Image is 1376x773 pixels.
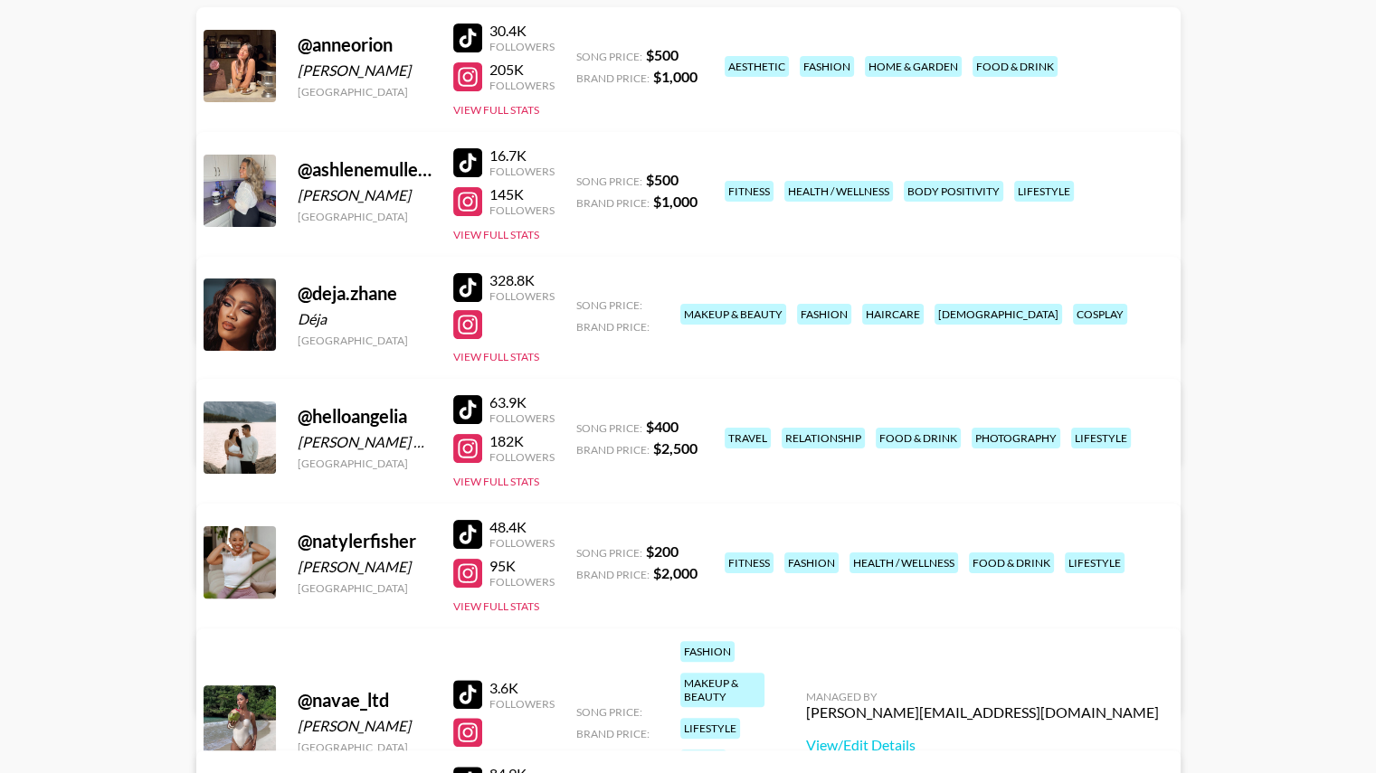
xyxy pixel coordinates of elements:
strong: $ 1,000 [653,193,697,210]
div: 16.7K [489,146,555,165]
div: Followers [489,289,555,303]
span: Song Price: [576,546,642,560]
div: 205K [489,61,555,79]
div: health / wellness [784,181,893,202]
div: [PERSON_NAME] [298,558,432,576]
div: 145K [489,185,555,203]
button: View Full Stats [453,103,539,117]
span: Brand Price: [576,196,650,210]
span: Brand Price: [576,320,650,334]
div: aesthetic [725,56,789,77]
div: 328.8K [489,271,555,289]
strong: $ 500 [646,46,679,63]
div: 63.9K [489,393,555,411]
strong: $ 500 [646,171,679,188]
div: Followers [489,575,555,589]
div: fashion [797,304,851,325]
div: food & drink [973,56,1058,77]
div: lifestyle [680,718,740,739]
div: fitness [725,552,773,573]
div: @ natylerfisher [298,530,432,552]
div: 182K [489,432,555,450]
button: View Full Stats [453,599,539,613]
span: Brand Price: [576,71,650,85]
div: Followers [489,79,555,92]
div: [PERSON_NAME] & [PERSON_NAME] [298,433,432,451]
div: fashion [680,641,735,662]
div: [PERSON_NAME] [298,186,432,204]
span: Brand Price: [576,443,650,457]
div: @ navae_ltd [298,689,432,712]
div: photography [972,428,1060,448]
div: Déja [298,310,432,328]
div: Followers [489,536,555,550]
div: [PERSON_NAME][EMAIL_ADDRESS][DOMAIN_NAME] [806,703,1159,721]
div: Followers [489,697,555,711]
div: body positivity [904,181,1003,202]
div: Managed By [806,690,1159,703]
div: @ helloangelia [298,405,432,428]
div: Followers [489,40,555,53]
div: haircare [862,304,924,325]
div: lifestyle [1065,552,1125,573]
div: food & drink [876,428,961,448]
button: View Full Stats [453,475,539,488]
div: relationship [782,428,865,448]
div: Followers [489,165,555,178]
div: health / wellness [849,552,958,573]
span: Brand Price: [576,727,650,740]
div: Followers [489,450,555,464]
div: home & garden [865,56,962,77]
span: Song Price: [576,421,642,435]
span: Song Price: [576,298,642,312]
strong: $ 200 [646,542,679,560]
div: food & drink [969,552,1054,573]
div: lifestyle [1014,181,1074,202]
strong: $ 1,000 [653,68,697,85]
a: View/Edit Details [806,736,1159,754]
div: makeup & beauty [680,673,764,707]
div: makeup & beauty [680,304,786,325]
div: @ anneorion [298,33,432,56]
div: cosplay [1073,304,1127,325]
div: [GEOGRAPHIC_DATA] [298,85,432,99]
div: [DEMOGRAPHIC_DATA] [935,304,1062,325]
span: Song Price: [576,174,642,188]
div: travel [725,428,771,448]
div: fashion [800,56,854,77]
div: @ ashlenemullens [298,158,432,181]
button: View Full Stats [453,350,539,363]
div: Followers [489,411,555,425]
div: 95K [489,557,555,575]
div: [PERSON_NAME] [298,61,432,80]
strong: $ 2,500 [653,439,697,457]
span: Song Price: [576,50,642,63]
div: [GEOGRAPHIC_DATA] [298,334,432,347]
div: [GEOGRAPHIC_DATA] [298,581,432,595]
span: Song Price: [576,705,642,719]
button: View Full Stats [453,228,539,241]
div: [GEOGRAPHIC_DATA] [298,740,432,754]
strong: $ 2,000 [653,564,697,581]
div: lifestyle [1071,428,1131,448]
div: [GEOGRAPHIC_DATA] [298,210,432,223]
div: [GEOGRAPHIC_DATA] [298,457,432,470]
div: 3.6K [489,679,555,697]
span: Brand Price: [576,568,650,581]
div: fitness [725,181,773,202]
div: 48.4K [489,518,555,536]
div: @ deja.zhane [298,282,432,305]
div: travel [680,749,726,770]
div: 30.4K [489,22,555,40]
div: fashion [784,552,839,573]
div: [PERSON_NAME] [298,717,432,735]
div: Followers [489,203,555,217]
strong: $ 400 [646,418,679,435]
